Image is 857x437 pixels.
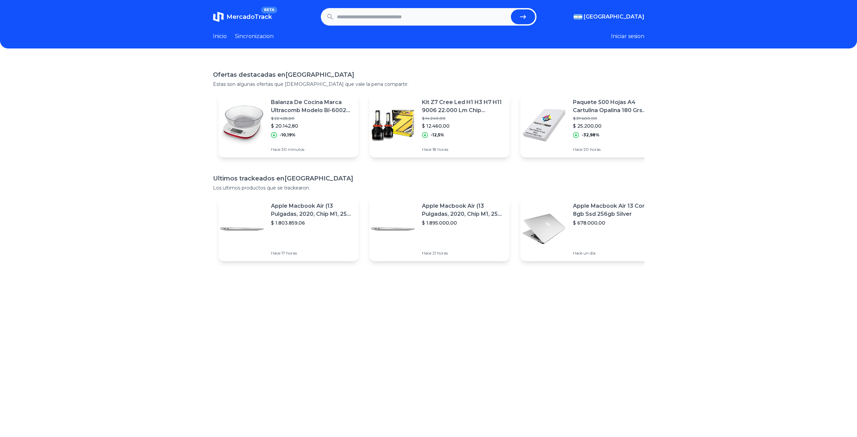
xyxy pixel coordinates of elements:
[611,32,644,40] button: Iniciar sesion
[369,93,510,158] a: Featured imageKit Z7 Cree Led H1 H3 H7 H11 9006 22.000 Lm Chip [GEOGRAPHIC_DATA]$ 14.240,00$ 12.4...
[422,147,504,152] p: Hace 18 horas
[369,205,417,253] img: Featured image
[271,98,353,114] p: Balanza De Cocina Marca Ultracomb Modelo Bl-6002 Capacidad Máxima 3 Kg Color Blanco/rojo
[520,102,568,149] img: Featured image
[271,116,353,121] p: $ 22.428,80
[573,220,655,226] p: $ 678.000,00
[574,13,644,21] button: [GEOGRAPHIC_DATA]
[520,93,661,158] a: Featured imagePaquete 500 Hojas A4 Cartulina Opalina 180 Grs Chambril$ 37.600,00$ 25.200,00-32,98...
[584,13,644,21] span: [GEOGRAPHIC_DATA]
[422,250,504,256] p: Hace 21 horas
[218,205,266,253] img: Featured image
[573,147,655,152] p: Hace 20 horas
[422,116,504,121] p: $ 14.240,00
[226,13,272,21] span: MercadoTrack
[261,7,277,13] span: BETA
[213,32,227,40] a: Inicio
[422,220,504,226] p: $ 1.895.000,00
[574,14,582,20] img: Argentina
[218,197,359,261] a: Featured imageApple Macbook Air (13 Pulgadas, 2020, Chip M1, 256 Gb De Ssd, 8 Gb De Ram) - Plata$...
[520,197,661,261] a: Featured imageApple Macbook Air 13 Core I5 8gb Ssd 256gb Silver$ 678.000,00Hace un día
[431,132,444,138] p: -12,5%
[213,174,644,183] h1: Ultimos trackeados en [GEOGRAPHIC_DATA]
[271,250,353,256] p: Hace 17 horas
[573,250,655,256] p: Hace un día
[280,132,296,138] p: -10,19%
[213,70,644,79] h1: Ofertas destacadas en [GEOGRAPHIC_DATA]
[369,102,417,149] img: Featured image
[520,205,568,253] img: Featured image
[218,102,266,149] img: Featured image
[369,197,510,261] a: Featured imageApple Macbook Air (13 Pulgadas, 2020, Chip M1, 256 Gb De Ssd, 8 Gb De Ram) - Plata$...
[218,93,359,158] a: Featured imageBalanza De Cocina Marca Ultracomb Modelo Bl-6002 Capacidad Máxima 3 Kg Color Blanco...
[573,202,655,218] p: Apple Macbook Air 13 Core I5 8gb Ssd 256gb Silver
[573,98,655,114] p: Paquete 500 Hojas A4 Cartulina Opalina 180 Grs Chambril
[271,147,353,152] p: Hace 30 minutos
[213,81,644,88] p: Estas son algunas ofertas que [DEMOGRAPHIC_DATA] que vale la pena compartir.
[213,11,224,22] img: MercadoTrack
[213,184,644,191] p: Los ultimos productos que se trackearon.
[422,202,504,218] p: Apple Macbook Air (13 Pulgadas, 2020, Chip M1, 256 Gb De Ssd, 8 Gb De Ram) - Plata
[422,123,504,129] p: $ 12.460,00
[422,98,504,114] p: Kit Z7 Cree Led H1 H3 H7 H11 9006 22.000 Lm Chip [GEOGRAPHIC_DATA]
[213,11,272,22] a: MercadoTrackBETA
[235,32,274,40] a: Sincronizacion
[582,132,600,138] p: -32,98%
[271,220,353,226] p: $ 1.803.859,06
[271,123,353,129] p: $ 20.142,80
[271,202,353,218] p: Apple Macbook Air (13 Pulgadas, 2020, Chip M1, 256 Gb De Ssd, 8 Gb De Ram) - Plata
[573,116,655,121] p: $ 37.600,00
[573,123,655,129] p: $ 25.200,00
